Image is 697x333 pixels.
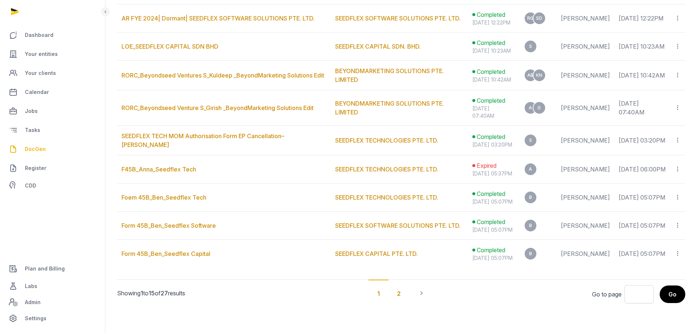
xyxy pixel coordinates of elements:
span: Admin [25,298,41,307]
td: [DATE] 05:07PM [614,240,670,268]
span: Completed [477,132,505,141]
span: RG [527,16,533,20]
a: RORC_Beyondseed Ventures S_Kuldeep _BeyondMarketing Solutions Edit [121,72,324,79]
a: SEEDFLEX SOFTWARE SOLUTIONS PTE. LTD. [335,15,461,22]
span: KN [536,73,542,77]
span: B [529,251,532,256]
td: [PERSON_NAME] [557,126,614,155]
a: SEEDFLEX TECHNOLOGIES PTE. LTD. [335,194,438,201]
td: [PERSON_NAME] [557,212,614,240]
span: A [529,167,532,171]
span: Tasks [25,126,40,135]
p: Showing to of results [117,280,250,306]
span: Completed [477,38,505,47]
span: Calendar [25,88,49,97]
span: Your entities [25,50,58,58]
a: AR FYE 2024| Dormant| SEEDFLEX SOFTWARE SOLUTIONS PTE. LTD. [121,15,315,22]
a: Calendar [6,83,99,101]
a: RORC_Beyondseed Venture S_Girish _BeyondMarketing Solutions Edit [121,104,314,111]
span: S [529,44,532,49]
td: [DATE] 06:00PM [614,155,670,183]
a: SEEDFLEX TECHNOLOGIES PTE. LTD. [335,166,438,173]
a: DocGen [6,140,99,158]
span: Completed [477,10,505,19]
div: 2 [388,280,409,307]
a: Plan and Billing [6,260,99,277]
td: [PERSON_NAME] [557,61,614,90]
span: G [537,106,541,110]
span: B [529,195,532,200]
div: [DATE] 05:37PM [472,170,513,177]
td: [DATE] 10:42AM [614,61,670,90]
a: Your clients [6,64,99,82]
a: BEYONDMARKETING SOLUTIONS PTE. LIMITED [335,67,444,83]
span: 27 [161,290,168,297]
span: CDD [25,181,36,190]
a: Tasks [6,121,99,139]
div: [DATE] 07:40AM [472,105,513,120]
div: [DATE] 05:07PM [472,198,513,205]
span: 1 [140,290,143,297]
span: Dashboard [25,31,53,39]
a: Labs [6,277,99,295]
div: [DATE] 05:07PM [472,254,513,262]
td: [DATE] 05:07PM [614,183,670,212]
span: S [529,138,532,143]
td: [DATE] 05:07PM [614,212,670,240]
a: Admin [6,295,99,310]
a: BEYONDMARKETING SOLUTIONS PTE. LIMITED [335,100,444,116]
td: [PERSON_NAME] [557,4,614,33]
span: Completed [477,67,505,76]
span: Register [25,164,46,173]
td: [PERSON_NAME] [557,183,614,212]
span: Completed [477,189,505,198]
nav: Pagination [368,280,434,307]
div: [DATE] 10:42AM [472,76,513,83]
div: [DATE] 05:07PM [472,226,513,234]
span: Jobs [25,107,38,116]
div: [DATE] 12:22PM [472,19,513,26]
a: SEEDFLEX TECH MOM Authorisation Form EP Cancellation–[PERSON_NAME] [121,132,284,148]
a: SEEDFLEX TECHNOLOGIES PTE. LTD. [335,137,438,144]
span: AB [527,73,533,77]
a: Register [6,159,99,177]
a: Foem 45B_Ben_Seedflex Tech [121,194,206,201]
a: SEEDFLEX CAPITAL SDN. BHD. [335,43,421,50]
a: CDD [6,178,99,193]
span: Completed [477,246,505,254]
span: A [529,106,532,110]
a: SEEDFLEX CAPITAL PTE. LTD. [335,250,418,257]
span: Completed [477,217,505,226]
a: LOE_SEEDFLEX CAPITAL SDN BHD [121,43,218,50]
span: 15 [149,290,155,297]
span: Settings [25,314,46,323]
a: SEEDFLEX SOFTWARE SOLUTIONS PTE. LTD. [335,222,461,229]
a: Your entities [6,45,99,63]
a: Jobs [6,102,99,120]
label: Go to page [592,290,622,299]
span: Expired [477,161,496,170]
div: 1 [368,280,389,307]
td: [DATE] 03:20PM [614,126,670,155]
div: [DATE] 10:23AM [472,47,513,54]
div: [DATE] 03:20PM [472,141,513,148]
a: Form 45B_Ben_Seedflex Capital [121,250,210,257]
button: Go [660,285,685,303]
span: SD [536,16,542,20]
a: Dashboard [6,26,99,44]
a: Settings [6,310,99,327]
td: [DATE] 10:23AM [614,33,670,61]
span: Labs [25,282,37,291]
td: [PERSON_NAME] [557,240,614,268]
span: Completed [477,96,505,105]
span: Plan and Billing [25,264,65,273]
span: Your clients [25,69,56,77]
a: F45B_Anna_Seedflex Tech [121,166,196,173]
td: [PERSON_NAME] [557,90,614,126]
span: DocGen [25,145,46,154]
td: [DATE] 12:22PM [614,4,670,33]
span: B [529,223,532,228]
td: [DATE] 07:40AM [614,90,670,126]
td: [PERSON_NAME] [557,33,614,61]
td: [PERSON_NAME] [557,155,614,183]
